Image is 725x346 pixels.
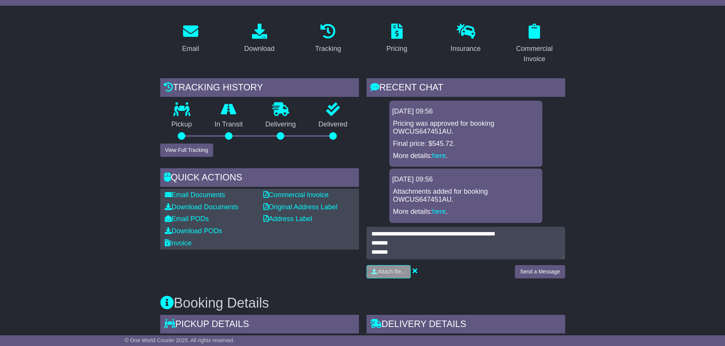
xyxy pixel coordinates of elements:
[393,188,539,204] p: Attachments added for booking OWCUS647451AU.
[393,120,539,136] p: Pricing was approved for booking OWCUS647451AU.
[182,44,199,54] div: Email
[381,21,412,57] a: Pricing
[160,168,359,189] div: Quick Actions
[254,120,308,129] p: Delivering
[203,120,254,129] p: In Transit
[263,191,329,199] a: Commercial Invoice
[239,21,279,57] a: Download
[432,208,446,215] a: here
[393,208,539,216] p: More details: .
[393,140,539,148] p: Final price: $545.72.
[432,152,446,160] a: here
[451,44,481,54] div: Insurance
[366,315,565,335] div: Delivery Details
[310,21,346,57] a: Tracking
[315,44,341,54] div: Tracking
[307,120,359,129] p: Delivered
[386,44,407,54] div: Pricing
[165,239,192,247] a: Invoice
[515,265,565,278] button: Send a Message
[446,21,486,57] a: Insurance
[125,337,235,343] span: © One World Courier 2025. All rights reserved.
[509,44,560,64] div: Commercial Invoice
[244,44,274,54] div: Download
[393,152,539,160] p: More details: .
[392,175,539,184] div: [DATE] 09:56
[160,78,359,99] div: Tracking history
[165,227,222,235] a: Download PODs
[160,144,213,157] button: View Full Tracking
[160,120,204,129] p: Pickup
[366,78,565,99] div: RECENT CHAT
[504,21,565,67] a: Commercial Invoice
[263,215,312,223] a: Address Label
[165,203,239,211] a: Download Documents
[165,215,209,223] a: Email PODs
[177,21,204,57] a: Email
[165,191,225,199] a: Email Documents
[263,203,338,211] a: Original Address Label
[160,295,565,311] h3: Booking Details
[392,107,539,116] div: [DATE] 09:56
[160,315,359,335] div: Pickup Details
